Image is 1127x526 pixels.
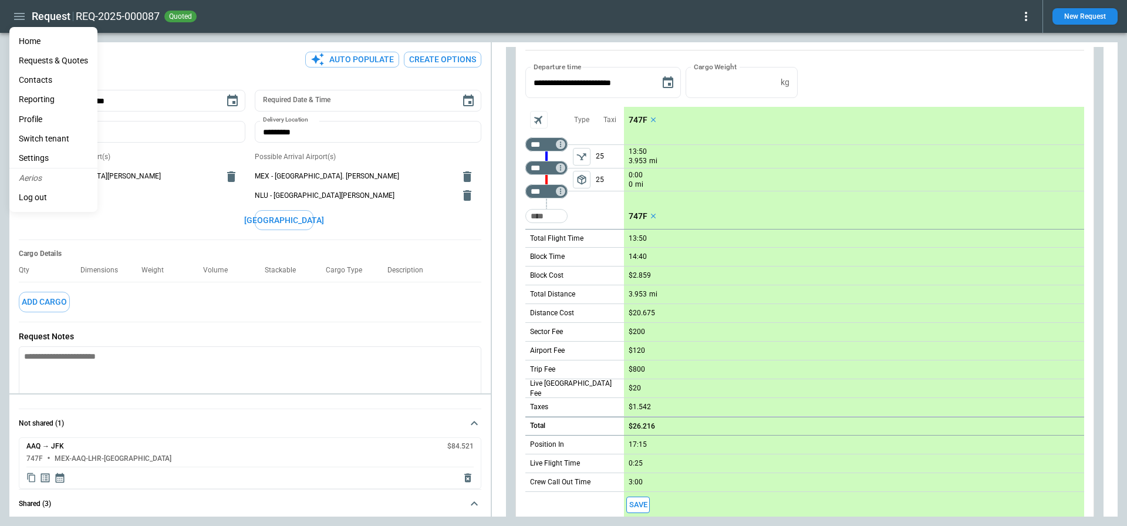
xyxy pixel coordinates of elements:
[9,188,97,207] li: Log out
[9,110,97,129] a: Profile
[9,129,97,149] li: Switch tenant
[9,51,97,70] a: Requests & Quotes
[9,149,97,168] a: Settings
[9,168,97,188] li: Aerios
[9,90,97,109] a: Reporting
[9,32,97,51] a: Home
[9,70,97,90] a: Contacts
